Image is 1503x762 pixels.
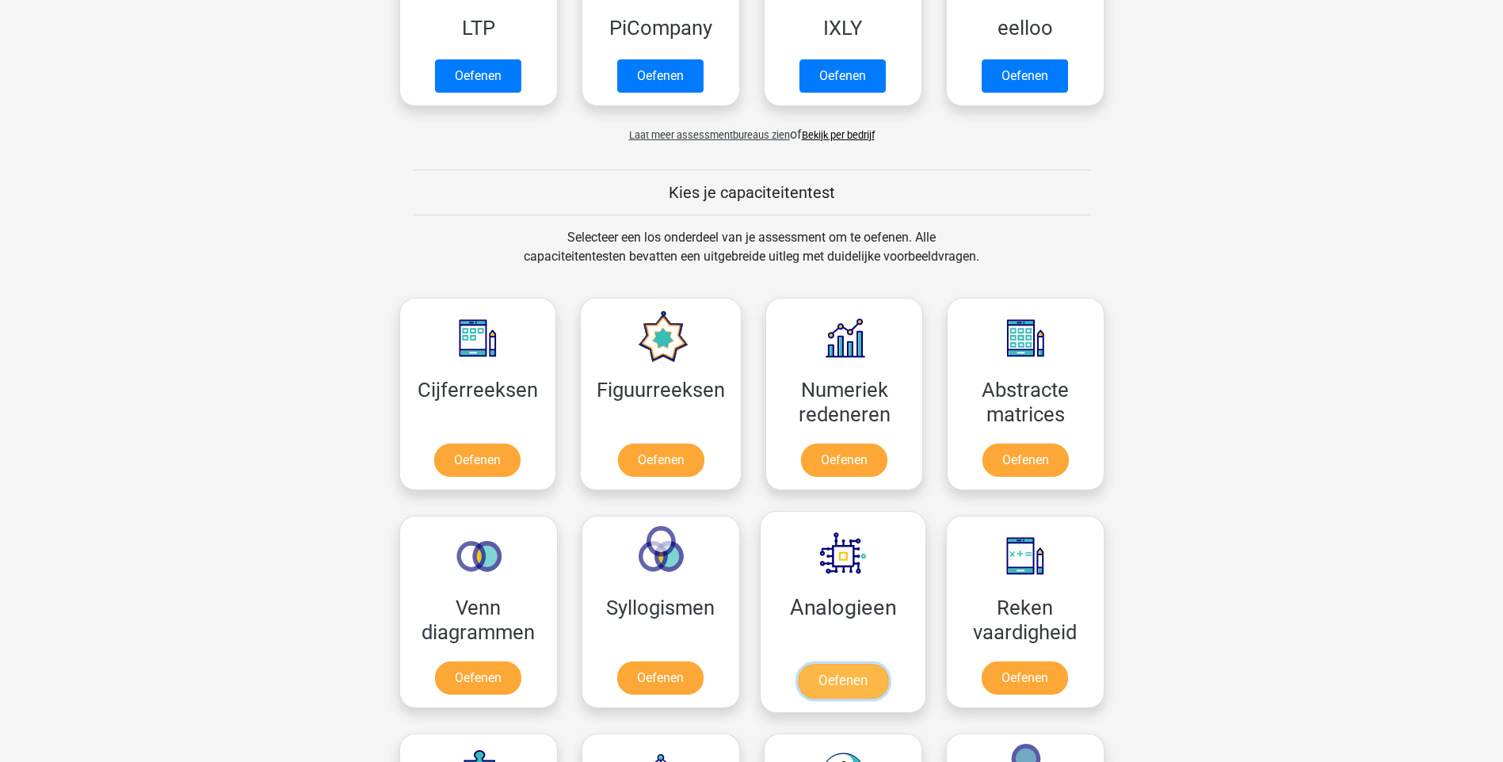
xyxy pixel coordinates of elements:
[509,228,994,285] div: Selecteer een los onderdeel van je assessment om te oefenen. Alle capaciteitentesten bevatten een...
[802,129,875,141] a: Bekijk per bedrijf
[801,444,887,477] a: Oefenen
[435,661,521,695] a: Oefenen
[799,59,886,93] a: Oefenen
[617,59,704,93] a: Oefenen
[982,59,1068,93] a: Oefenen
[434,444,521,477] a: Oefenen
[982,444,1069,477] a: Oefenen
[387,112,1116,144] div: of
[414,183,1090,202] h5: Kies je capaciteitentest
[629,129,790,141] span: Laat meer assessmentbureaus zien
[982,661,1068,695] a: Oefenen
[797,664,887,699] a: Oefenen
[435,59,521,93] a: Oefenen
[618,444,704,477] a: Oefenen
[617,661,704,695] a: Oefenen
